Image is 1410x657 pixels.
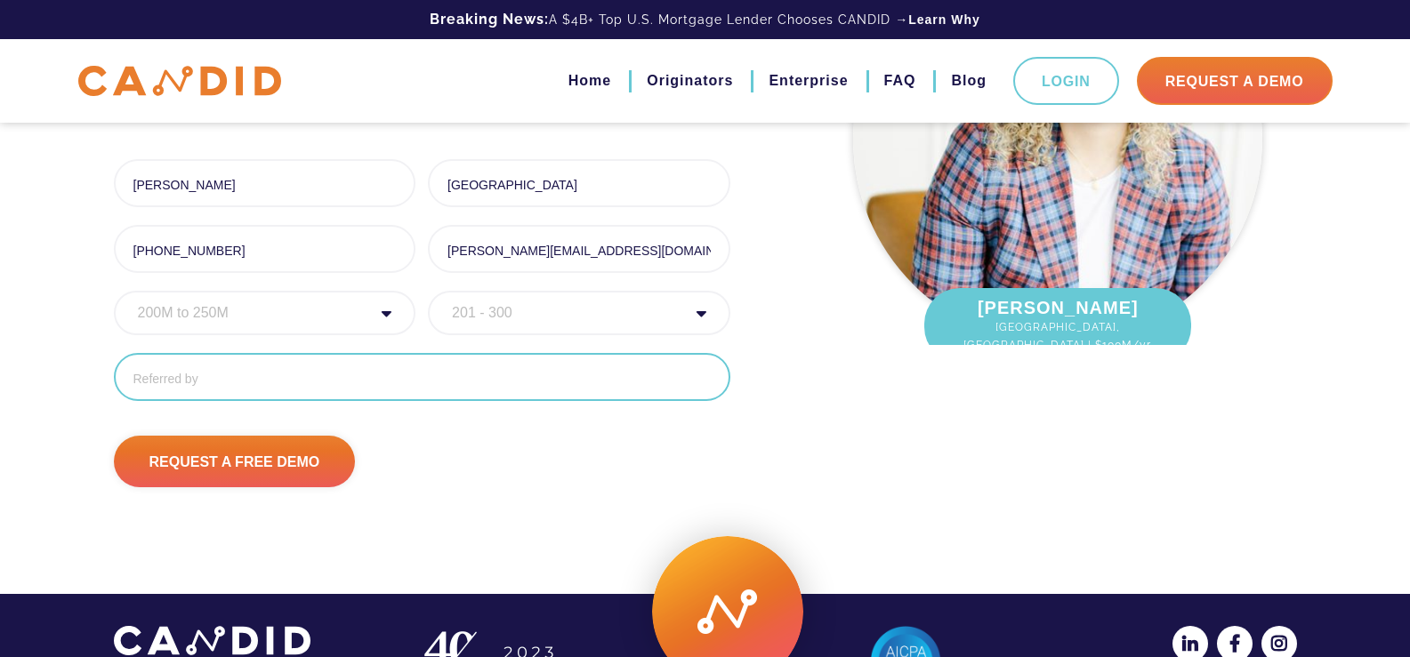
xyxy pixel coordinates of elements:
input: Email * [428,225,730,273]
a: Enterprise [769,66,848,96]
a: Home [568,66,611,96]
span: [GEOGRAPHIC_DATA], [GEOGRAPHIC_DATA] | $100M/yr. [942,318,1173,354]
img: CANDID APP [114,626,310,655]
input: Referred by [114,353,730,401]
input: Request A Free Demo [114,436,356,487]
input: Phone * [114,225,416,273]
a: Learn Why [908,11,980,28]
a: Request A Demo [1137,57,1333,105]
b: Breaking News: [430,11,549,28]
a: FAQ [884,66,916,96]
a: Originators [647,66,733,96]
input: First Name * [114,159,416,207]
input: Last Name * [428,159,730,207]
a: Blog [951,66,987,96]
div: [PERSON_NAME] [924,288,1191,363]
img: CANDID APP [78,66,281,97]
a: Login [1013,57,1119,105]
